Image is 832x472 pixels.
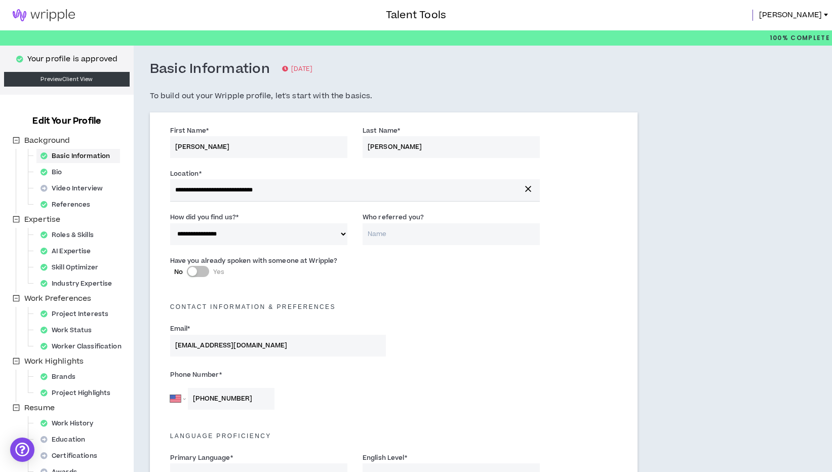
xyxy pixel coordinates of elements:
[759,10,822,21] span: [PERSON_NAME]
[174,267,183,277] span: No
[36,339,132,353] div: Worker Classification
[13,358,20,365] span: minus-square
[36,149,120,163] div: Basic Information
[13,404,20,411] span: minus-square
[170,450,233,466] label: Primary Language
[13,295,20,302] span: minus-square
[36,370,86,384] div: Brands
[170,123,209,139] label: First Name
[22,135,72,147] span: Background
[36,260,108,274] div: Skill Optimizer
[36,277,122,291] div: Industry Expertise
[36,307,118,321] div: Project Interests
[170,209,239,225] label: How did you find us?
[170,321,190,337] label: Email
[363,209,424,225] label: Who referred you?
[770,30,830,46] p: 100%
[13,216,20,223] span: minus-square
[10,438,34,462] div: Open Intercom Messenger
[36,323,102,337] div: Work Status
[22,402,57,414] span: Resume
[22,293,93,305] span: Work Preferences
[170,367,386,383] label: Phone Number
[24,214,60,225] span: Expertise
[36,416,104,430] div: Work History
[36,449,107,463] div: Certifications
[363,123,400,139] label: Last Name
[36,228,104,242] div: Roles & Skills
[170,166,202,182] label: Location
[363,136,540,158] input: Last Name
[24,293,91,304] span: Work Preferences
[170,335,386,357] input: Enter Email
[36,181,113,195] div: Video Interview
[13,137,20,144] span: minus-square
[36,432,95,447] div: Education
[163,432,625,440] h5: Language Proficiency
[150,61,270,78] h3: Basic Information
[150,90,638,102] h5: To build out your Wripple profile, let's start with the basics.
[386,8,446,23] h3: Talent Tools
[24,403,55,413] span: Resume
[22,214,62,226] span: Expertise
[4,72,130,87] a: PreviewClient View
[36,244,101,258] div: AI Expertise
[363,223,540,245] input: Name
[170,136,347,158] input: First Name
[363,450,407,466] label: English Level
[24,356,84,367] span: Work Highlights
[788,33,830,43] span: Complete
[24,135,70,146] span: Background
[27,54,117,65] p: Your profile is approved
[213,267,224,277] span: Yes
[282,64,312,74] p: [DATE]
[163,303,625,310] h5: Contact Information & preferences
[170,253,338,269] label: Have you already spoken with someone at Wripple?
[22,356,86,368] span: Work Highlights
[36,198,100,212] div: References
[28,115,105,127] h3: Edit Your Profile
[36,386,121,400] div: Project Highlights
[36,165,72,179] div: Bio
[187,266,209,277] button: NoYes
